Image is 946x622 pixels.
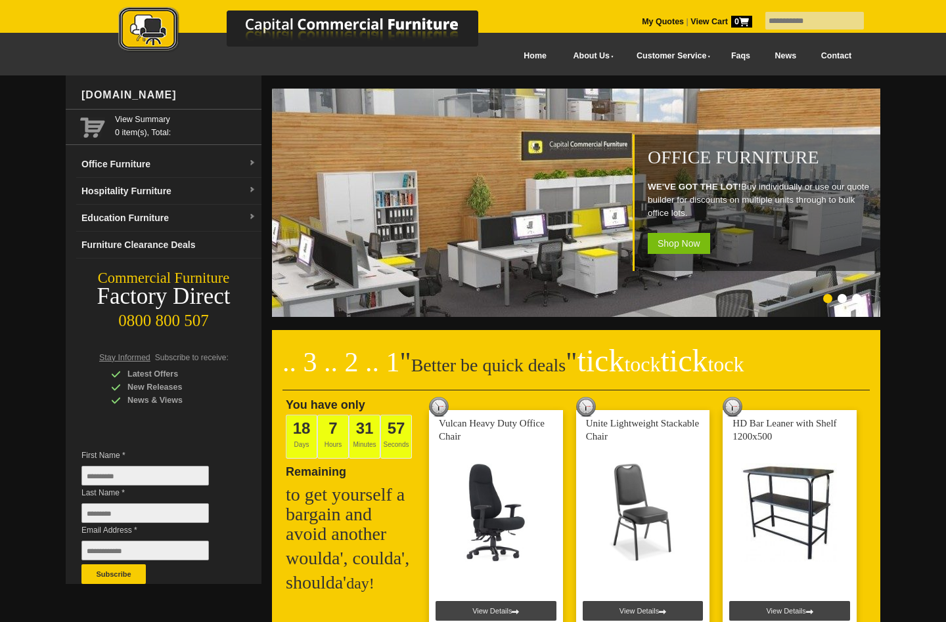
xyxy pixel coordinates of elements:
div: Factory Direct [66,287,261,306]
img: tick tock deal clock [429,397,449,417]
span: Stay Informed [99,353,150,362]
span: .. 3 .. 2 .. 1 [282,347,400,377]
a: Hospitality Furnituredropdown [76,178,261,205]
a: My Quotes [642,17,684,26]
h1: Office Furniture [648,148,874,167]
a: Capital Commercial Furniture Logo [82,7,542,58]
button: Subscribe [81,564,146,584]
span: 7 [328,419,337,437]
img: tick tock deal clock [723,397,742,417]
a: Office Furniture WE'VE GOT THE LOT!Buy individually or use our quote builder for discounts on mul... [272,310,883,319]
h2: shoulda' [286,573,417,593]
span: tock [624,352,660,376]
span: Shop Now [648,233,710,254]
input: First Name * [81,466,209,486]
h2: Better be quick deals [282,351,870,390]
span: Minutes [349,415,380,459]
span: " [400,347,411,377]
span: 57 [388,419,405,437]
span: Remaining [286,460,346,478]
span: Days [286,415,317,459]
span: " [566,347,744,377]
h2: woulda', coulda', [286,549,417,568]
span: Email Address * [81,524,229,537]
span: Last Name * [81,486,229,499]
img: dropdown [248,159,256,167]
strong: View Cart [690,17,752,26]
div: News & Views [111,394,236,407]
li: Page dot 3 [852,294,861,303]
span: You have only [286,398,365,411]
span: First Name * [81,449,229,462]
span: tock [708,352,744,376]
a: Furniture Clearance Deals [76,232,261,259]
span: 0 item(s), Total: [115,113,256,137]
a: View Cart0 [688,17,752,26]
a: Office Furnituredropdown [76,151,261,178]
img: Office Furniture [272,89,883,317]
li: Page dot 2 [838,294,847,303]
span: 31 [356,419,374,437]
a: Education Furnituredropdown [76,205,261,232]
span: 0 [731,16,752,28]
div: Latest Offers [111,367,236,381]
a: Faqs [719,41,763,71]
a: About Us [559,41,622,71]
strong: WE'VE GOT THE LOT! [648,182,741,192]
input: Last Name * [81,503,209,523]
a: News [763,41,809,71]
span: Subscribe to receive: [155,353,229,362]
h2: to get yourself a bargain and avoid another [286,485,417,544]
img: Capital Commercial Furniture Logo [82,7,542,54]
div: New Releases [111,381,236,394]
span: 18 [293,419,311,437]
img: dropdown [248,213,256,221]
img: tick tock deal clock [576,397,596,417]
input: Email Address * [81,541,209,560]
a: Contact [809,41,864,71]
a: View Summary [115,113,256,126]
div: Commercial Furniture [66,269,261,287]
img: dropdown [248,186,256,194]
span: Seconds [380,415,412,459]
div: [DOMAIN_NAME] [76,75,261,115]
span: day! [346,575,374,592]
p: Buy individually or use our quote builder for discounts on multiple units through to bulk office ... [648,180,874,220]
span: Hours [317,415,349,459]
li: Page dot 1 [823,294,832,303]
a: Customer Service [622,41,719,71]
span: tick tick [577,343,744,378]
div: 0800 800 507 [66,305,261,330]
